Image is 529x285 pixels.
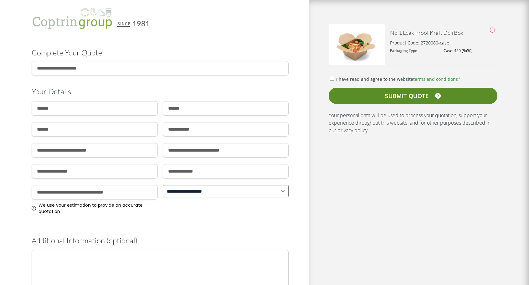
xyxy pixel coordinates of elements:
h3: Additional Information (optional) [32,236,288,245]
div: We use your estimation to provide an accurate quotation [32,202,157,215]
a: No.1 Leak Proof Kraft Deli Box [390,29,463,36]
p: Product Code: 2720080-case [390,39,449,46]
img: Coptrin Group [32,4,157,33]
span: I have read and agree to the website [336,76,460,82]
img: No-1-Deli-Box-With-Prawn-Noodles-400x292.jpg [329,24,385,65]
dt: Packaging Type [390,49,435,53]
h1: Complete Your Quote [32,48,288,57]
input: I have read and agree to the websiteterms and conditions* [330,77,334,81]
a: SUBMIT QUOTE [329,88,497,104]
dd: Case: 450 (9x50) [444,49,497,53]
a: terms and conditions* [413,76,460,82]
span: SUBMIT QUOTE [385,93,429,100]
h3: Your Details [32,87,288,96]
p: Your personal data will be used to process your quotation, support your experience throughout thi... [329,111,497,134]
